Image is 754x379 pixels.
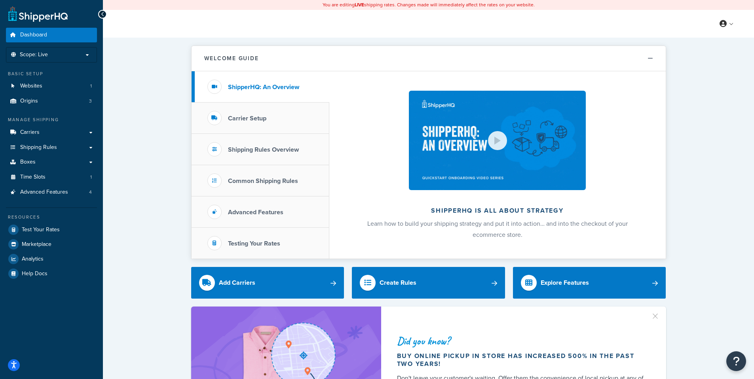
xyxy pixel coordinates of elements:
span: Advanced Features [20,189,68,196]
span: 4 [89,189,92,196]
b: LIVE [355,1,364,8]
span: 3 [89,98,92,105]
span: Boxes [20,159,36,166]
span: Origins [20,98,38,105]
span: Dashboard [20,32,47,38]
div: Buy online pickup in store has increased 500% in the past two years! [397,352,647,368]
li: Advanced Features [6,185,97,200]
h3: Carrier Setup [228,115,266,122]
span: Scope: Live [20,51,48,58]
a: Help Docs [6,267,97,281]
h3: Testing Your Rates [228,240,280,247]
img: ShipperHQ is all about strategy [409,91,585,190]
div: Resources [6,214,97,221]
div: Manage Shipping [6,116,97,123]
div: Explore Features [541,277,589,288]
li: Origins [6,94,97,109]
div: Add Carriers [219,277,255,288]
span: Shipping Rules [20,144,57,151]
div: Create Rules [380,277,416,288]
span: Carriers [20,129,40,136]
span: Help Docs [22,270,47,277]
a: Shipping Rules [6,140,97,155]
li: Time Slots [6,170,97,185]
a: Websites1 [6,79,97,93]
div: Basic Setup [6,70,97,77]
span: 1 [90,174,92,181]
span: Analytics [22,256,44,263]
a: Analytics [6,252,97,266]
button: Welcome Guide [192,46,666,71]
h3: Advanced Features [228,209,283,216]
h2: ShipperHQ is all about strategy [350,207,645,214]
a: Marketplace [6,237,97,251]
button: Open Resource Center [726,351,746,371]
span: Marketplace [22,241,51,248]
a: Carriers [6,125,97,140]
h3: Shipping Rules Overview [228,146,299,153]
h2: Welcome Guide [204,55,259,61]
div: Did you know? [397,335,647,347]
a: Test Your Rates [6,223,97,237]
li: Websites [6,79,97,93]
h3: Common Shipping Rules [228,177,298,185]
span: Test Your Rates [22,227,60,233]
span: 1 [90,83,92,90]
a: Create Rules [352,267,505,299]
a: Origins3 [6,94,97,109]
h3: ShipperHQ: An Overview [228,84,299,91]
span: Learn how to build your shipping strategy and put it into action… and into the checkout of your e... [367,219,628,239]
a: Advanced Features4 [6,185,97,200]
a: Dashboard [6,28,97,42]
a: Add Carriers [191,267,344,299]
a: Boxes [6,155,97,170]
span: Websites [20,83,42,90]
a: Time Slots1 [6,170,97,185]
span: Time Slots [20,174,46,181]
a: Explore Features [513,267,666,299]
